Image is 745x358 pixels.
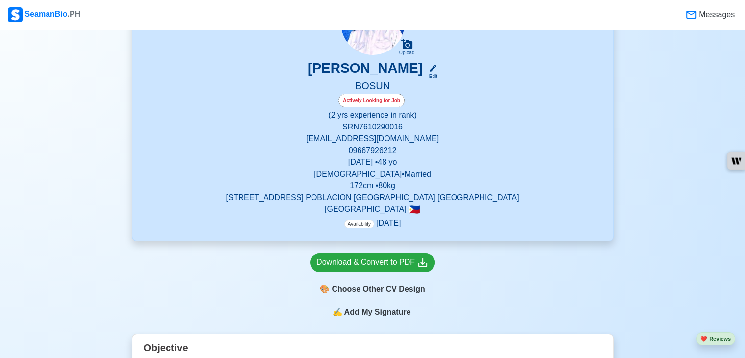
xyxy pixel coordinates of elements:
p: [STREET_ADDRESS] POBLACION [GEOGRAPHIC_DATA] [GEOGRAPHIC_DATA] [144,192,601,204]
h3: [PERSON_NAME] [308,60,423,80]
span: 🇵🇭 [409,205,420,214]
p: SRN 7610290016 [144,121,601,133]
div: Edit [425,73,437,80]
div: SeamanBio [8,7,80,22]
span: .PH [68,10,81,18]
h5: BOSUN [144,80,601,94]
div: Download & Convert to PDF [316,256,429,269]
div: Actively Looking for Job [338,94,405,107]
p: (2 yrs experience in rank) [144,109,601,121]
span: sign [332,307,342,318]
div: Choose Other CV Design [310,280,435,299]
button: heartReviews [696,332,735,346]
a: Download & Convert to PDF [310,253,435,272]
span: paint [320,283,330,295]
p: 172 cm • 80 kg [144,180,601,192]
span: heart [700,336,707,342]
span: Messages [697,9,735,21]
p: [EMAIL_ADDRESS][DOMAIN_NAME] [144,133,601,145]
p: [DEMOGRAPHIC_DATA] • Married [144,168,601,180]
p: [DATE] • 48 yo [144,156,601,168]
p: 09667926212 [144,145,601,156]
p: [GEOGRAPHIC_DATA] [144,204,601,215]
span: Availability [344,220,374,228]
div: Upload [399,50,415,56]
p: [DATE] [344,217,401,229]
span: Add My Signature [342,307,412,318]
img: Logo [8,7,23,22]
